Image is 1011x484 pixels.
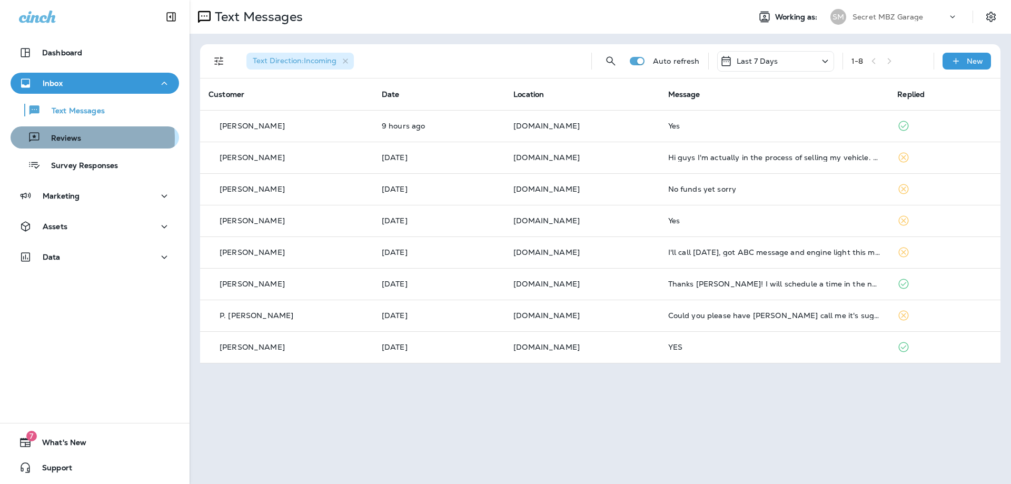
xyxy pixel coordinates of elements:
[668,185,881,193] div: No funds yet sorry
[11,42,179,63] button: Dashboard
[668,343,881,351] div: YES
[382,153,497,162] p: Sep 2, 2025 05:21 PM
[42,48,82,57] p: Dashboard
[209,51,230,72] button: Filters
[600,51,621,72] button: Search Messages
[668,90,700,99] span: Message
[11,432,179,453] button: 7What's New
[513,90,544,99] span: Location
[11,216,179,237] button: Assets
[513,279,580,289] span: [DOMAIN_NAME]
[11,126,179,149] button: Reviews
[32,463,72,476] span: Support
[156,6,186,27] button: Collapse Sidebar
[11,457,179,478] button: Support
[220,248,285,256] p: [PERSON_NAME]
[382,280,497,288] p: Aug 27, 2025 03:16 PM
[246,53,354,70] div: Text Direction:Incoming
[11,73,179,94] button: Inbox
[41,161,118,171] p: Survey Responses
[11,185,179,206] button: Marketing
[513,184,580,194] span: [DOMAIN_NAME]
[11,246,179,268] button: Data
[775,13,820,22] span: Working as:
[513,121,580,131] span: [DOMAIN_NAME]
[668,248,881,256] div: I'll call tomorrow, got ABC message and engine light this morning
[220,311,293,320] p: P. [PERSON_NAME]
[41,134,81,144] p: Reviews
[11,154,179,176] button: Survey Responses
[382,311,497,320] p: Aug 27, 2025 01:38 PM
[209,90,244,99] span: Customer
[220,216,285,225] p: [PERSON_NAME]
[253,56,336,65] span: Text Direction : Incoming
[853,13,923,21] p: Secret MBZ Garage
[382,185,497,193] p: Sep 2, 2025 11:04 AM
[43,222,67,231] p: Assets
[382,343,497,351] p: Aug 27, 2025 12:54 PM
[211,9,303,25] p: Text Messages
[513,342,580,352] span: [DOMAIN_NAME]
[668,153,881,162] div: Hi guys I'm actually in the process of selling my vehicle. Do you guys have any potentially inter...
[967,57,983,65] p: New
[220,153,285,162] p: [PERSON_NAME]
[43,192,80,200] p: Marketing
[513,311,580,320] span: [DOMAIN_NAME]
[41,106,105,116] p: Text Messages
[382,248,497,256] p: Sep 1, 2025 12:11 PM
[382,216,497,225] p: Sep 2, 2025 08:47 AM
[513,216,580,225] span: [DOMAIN_NAME]
[43,253,61,261] p: Data
[220,122,285,130] p: [PERSON_NAME]
[26,431,37,441] span: 7
[43,79,63,87] p: Inbox
[220,185,285,193] p: [PERSON_NAME]
[668,216,881,225] div: Yes
[32,438,86,451] span: What's New
[851,57,863,65] div: 1 - 8
[668,280,881,288] div: Thanks Jeff! I will schedule a time in the next week or so for service. The car show that BK serv...
[897,90,925,99] span: Replied
[830,9,846,25] div: SM
[220,343,285,351] p: [PERSON_NAME]
[220,280,285,288] p: [PERSON_NAME]
[513,248,580,257] span: [DOMAIN_NAME]
[668,122,881,130] div: Yes
[382,90,400,99] span: Date
[11,99,179,121] button: Text Messages
[737,57,778,65] p: Last 7 Days
[513,153,580,162] span: [DOMAIN_NAME]
[382,122,497,130] p: Sep 4, 2025 08:19 AM
[668,311,881,320] div: Could you please have Louie call me it's sugar 310-493-5863 thank you
[653,57,700,65] p: Auto refresh
[982,7,1000,26] button: Settings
